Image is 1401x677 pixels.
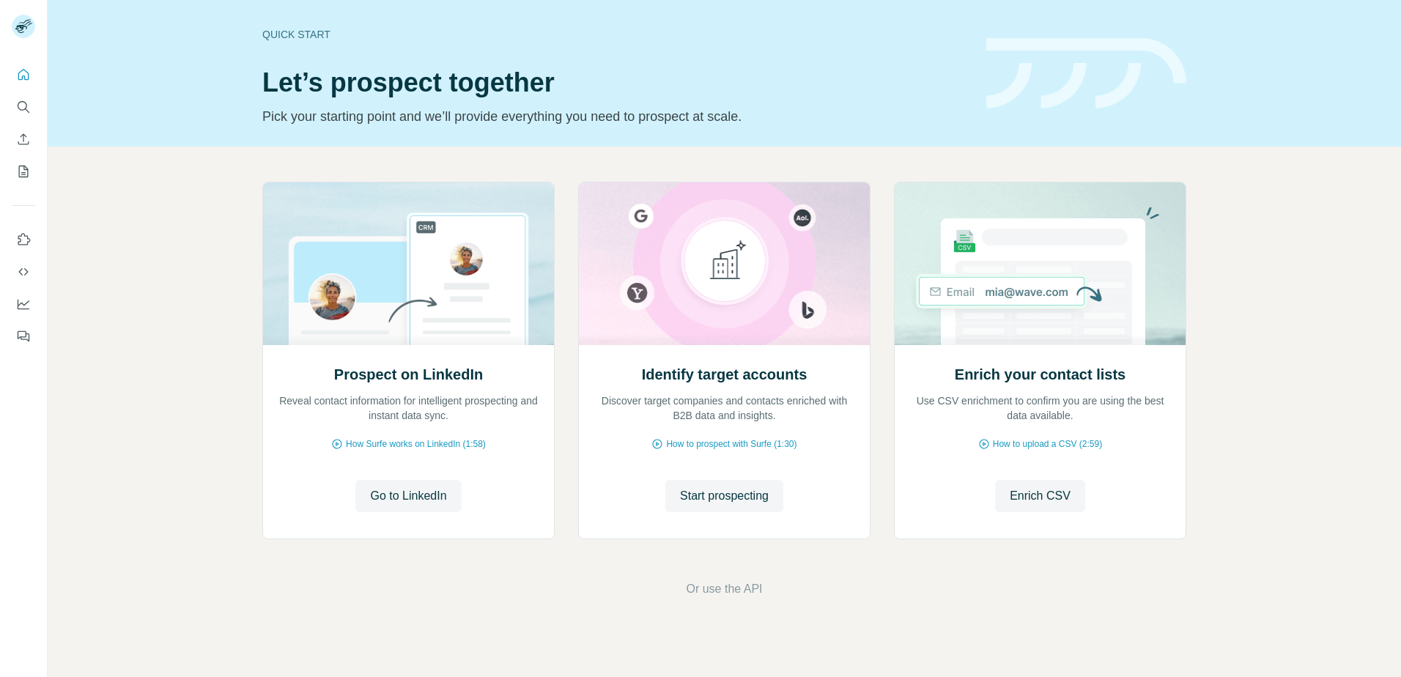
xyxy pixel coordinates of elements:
[894,182,1186,345] img: Enrich your contact lists
[993,437,1102,451] span: How to upload a CSV (2:59)
[12,323,35,349] button: Feedback
[12,94,35,120] button: Search
[12,291,35,317] button: Dashboard
[666,437,796,451] span: How to prospect with Surfe (1:30)
[278,393,539,423] p: Reveal contact information for intelligent prospecting and instant data sync.
[262,182,555,345] img: Prospect on LinkedIn
[262,106,969,127] p: Pick your starting point and we’ll provide everything you need to prospect at scale.
[1010,487,1071,505] span: Enrich CSV
[686,580,762,598] button: Or use the API
[262,27,969,42] div: Quick start
[346,437,486,451] span: How Surfe works on LinkedIn (1:58)
[665,480,783,512] button: Start prospecting
[262,68,969,97] h1: Let’s prospect together
[334,364,483,385] h2: Prospect on LinkedIn
[12,126,35,152] button: Enrich CSV
[995,480,1085,512] button: Enrich CSV
[12,62,35,88] button: Quick start
[955,364,1125,385] h2: Enrich your contact lists
[12,226,35,253] button: Use Surfe on LinkedIn
[12,259,35,285] button: Use Surfe API
[355,480,461,512] button: Go to LinkedIn
[370,487,446,505] span: Go to LinkedIn
[909,393,1171,423] p: Use CSV enrichment to confirm you are using the best data available.
[578,182,870,345] img: Identify target accounts
[594,393,855,423] p: Discover target companies and contacts enriched with B2B data and insights.
[642,364,807,385] h2: Identify target accounts
[986,38,1186,109] img: banner
[680,487,769,505] span: Start prospecting
[12,158,35,185] button: My lists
